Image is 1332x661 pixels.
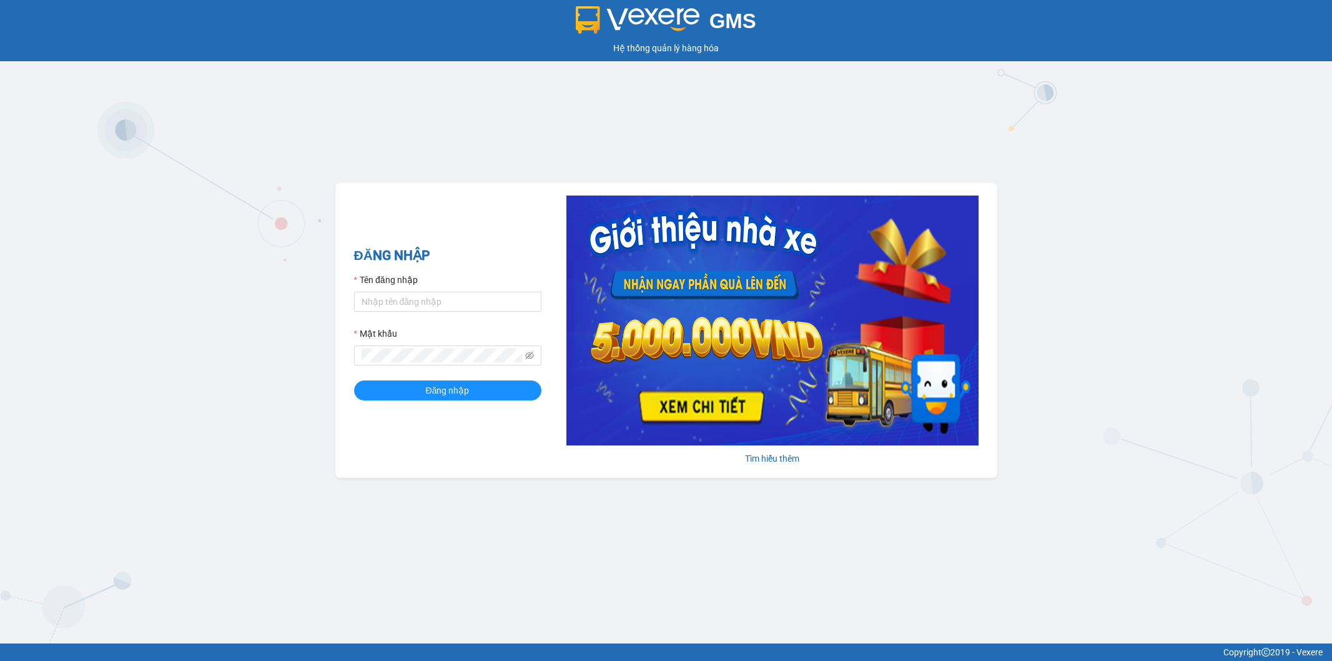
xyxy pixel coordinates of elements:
[576,19,756,29] a: GMS
[354,327,397,340] label: Mật khẩu
[354,292,541,312] input: Tên đăng nhập
[525,351,534,360] span: eye-invisible
[576,6,699,34] img: logo 2
[709,9,756,32] span: GMS
[566,452,979,465] div: Tìm hiểu thêm
[9,645,1323,659] div: Copyright 2019 - Vexere
[566,196,979,445] img: banner-0
[354,246,541,266] h2: ĐĂNG NHẬP
[354,380,541,400] button: Đăng nhập
[3,41,1329,55] div: Hệ thống quản lý hàng hóa
[1261,648,1270,657] span: copyright
[362,349,523,362] input: Mật khẩu
[354,273,418,287] label: Tên đăng nhập
[426,384,470,397] span: Đăng nhập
